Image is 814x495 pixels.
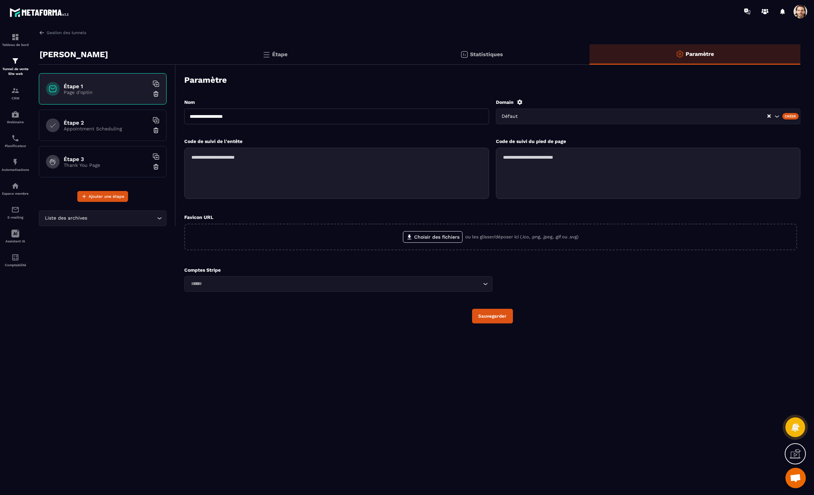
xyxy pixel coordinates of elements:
div: Search for option [39,210,167,226]
h6: Étape 1 [64,83,149,90]
label: Choisir des fichiers [403,231,463,243]
input: Search for option [189,280,481,288]
img: trash [153,91,159,97]
img: scheduler [11,134,19,142]
label: Domain [496,99,514,105]
a: schedulerschedulerPlanificateur [2,129,29,153]
input: Search for option [89,214,155,222]
img: accountant [11,253,19,261]
a: Assistant IA [2,224,29,248]
img: automations [11,110,19,118]
p: Automatisations [2,168,29,172]
div: Open chat [785,468,806,488]
p: Appointment Scheduling [64,126,149,131]
h6: Étape 3 [64,156,149,162]
span: Liste des archives [43,214,89,222]
p: Comptes Stripe [184,267,492,273]
h6: Étape 2 [64,119,149,126]
img: setting-o.ffaa8168.svg [676,50,684,58]
img: automations [11,158,19,166]
label: Nom [184,99,195,105]
label: Code de suivi du pied de page [496,139,566,144]
p: CRM [2,96,29,100]
p: [PERSON_NAME] [40,48,108,61]
a: automationsautomationsWebinaire [2,105,29,129]
a: automationsautomationsAutomatisations [2,153,29,177]
label: Code de suivi de l'entête [184,139,242,144]
img: trash [153,163,159,170]
button: Sauvegarder [472,309,513,323]
p: E-mailing [2,215,29,219]
img: arrow [39,30,45,36]
p: Planificateur [2,144,29,148]
img: logo [10,6,71,19]
div: Créer [782,113,799,119]
img: formation [11,86,19,95]
p: ou les glisser/déposer ici (.ico, .png, .jpeg, .gif ou .svg) [465,234,579,240]
p: Page d'optin [64,90,149,95]
h3: Paramètre [184,75,227,85]
p: Statistiques [470,51,503,58]
a: automationsautomationsEspace membre [2,177,29,201]
a: accountantaccountantComptabilité [2,248,29,272]
img: bars.0d591741.svg [262,50,270,59]
img: automations [11,182,19,190]
input: Search for option [524,113,767,120]
a: Gestion des tunnels [39,30,86,36]
p: Webinaire [2,120,29,124]
p: Espace membre [2,192,29,195]
p: Paramètre [686,51,714,57]
a: emailemailE-mailing [2,201,29,224]
div: Search for option [496,109,801,124]
img: formation [11,57,19,65]
p: Assistant IA [2,239,29,243]
span: Défaut [500,113,524,120]
a: formationformationTunnel de vente Site web [2,52,29,81]
p: Étape [272,51,287,58]
span: Ajouter une étape [89,193,124,200]
label: Favicon URL [184,214,213,220]
button: Ajouter une étape [77,191,128,202]
p: Comptabilité [2,263,29,267]
img: trash [153,127,159,134]
img: email [11,206,19,214]
div: Search for option [184,276,492,292]
a: formationformationTableau de bord [2,28,29,52]
p: Tableau de bord [2,43,29,47]
img: formation [11,33,19,41]
p: Tunnel de vente Site web [2,67,29,76]
p: Thank You Page [64,162,149,168]
img: stats.20deebd0.svg [460,50,468,59]
a: formationformationCRM [2,81,29,105]
button: Clear Selected [767,114,771,119]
